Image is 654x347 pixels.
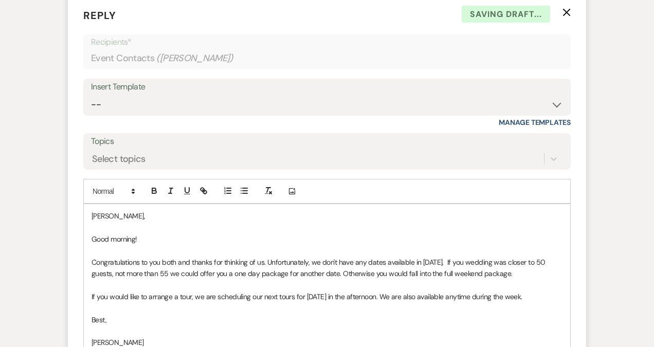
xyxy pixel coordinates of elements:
[92,210,562,222] p: [PERSON_NAME],
[92,152,146,166] div: Select topics
[92,257,562,280] p: Congratulations to you both and thanks for thinking of us. Unfortunately, we don't have any dates...
[462,6,550,23] span: Saving draft...
[92,291,562,302] p: If you would like to arrange a tour, we are scheduling our next tours for [DATE] in the afternoon...
[499,118,571,127] a: Manage Templates
[92,314,562,325] p: Best,
[91,134,563,149] label: Topics
[83,9,116,22] span: Reply
[92,233,562,245] p: Good morning!
[156,51,233,65] span: ( [PERSON_NAME] )
[91,48,563,68] div: Event Contacts
[91,80,563,95] div: Insert Template
[91,35,563,49] p: Recipients*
